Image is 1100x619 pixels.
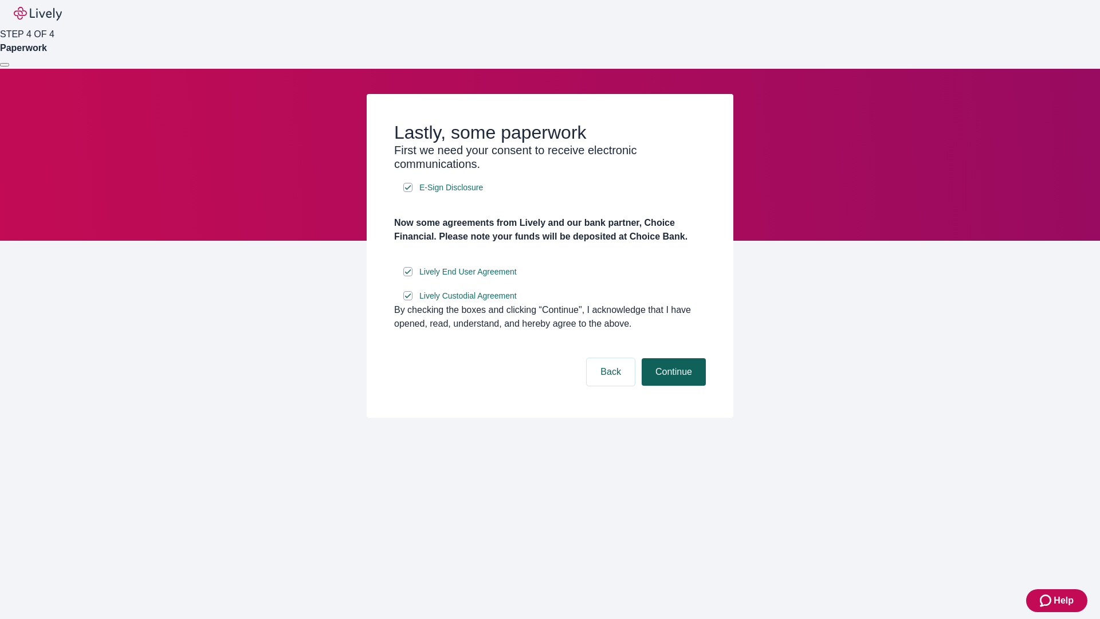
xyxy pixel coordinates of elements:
span: Lively Custodial Agreement [419,290,517,302]
div: By checking the boxes and clicking “Continue", I acknowledge that I have opened, read, understand... [394,303,706,331]
a: e-sign disclosure document [417,181,485,195]
button: Back [587,358,635,386]
h4: Now some agreements from Lively and our bank partner, Choice Financial. Please note your funds wi... [394,216,706,244]
svg: Zendesk support icon [1040,594,1054,608]
button: Continue [642,358,706,386]
span: E-Sign Disclosure [419,182,483,194]
a: e-sign disclosure document [417,289,519,303]
img: Lively [14,7,62,21]
span: Lively End User Agreement [419,266,517,278]
span: Help [1054,594,1074,608]
h3: First we need your consent to receive electronic communications. [394,143,706,171]
a: e-sign disclosure document [417,265,519,279]
h2: Lastly, some paperwork [394,122,706,143]
button: Zendesk support iconHelp [1026,589,1087,612]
